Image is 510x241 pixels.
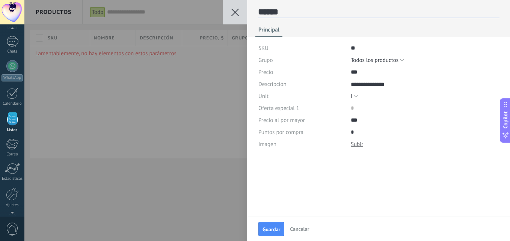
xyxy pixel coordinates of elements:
[258,126,345,138] div: Puntos por compra
[263,227,280,232] span: Guardar
[2,152,23,157] div: Correo
[258,42,345,54] div: SKU
[287,223,312,235] button: Cancelar
[502,111,509,129] span: Copilot
[258,222,284,236] button: Guardar
[258,54,345,66] div: Grupo
[258,102,345,114] div: Oferta especial 1
[258,81,287,87] span: Descripción
[2,101,23,106] div: Calendario
[351,93,352,100] span: l
[258,117,305,123] span: Precio al por mayor
[2,49,23,54] div: Chats
[258,78,345,90] div: Descripción
[351,54,404,66] button: Todos los productos
[258,142,276,147] span: Imagen
[2,128,23,133] div: Listas
[258,69,273,75] span: Precio
[351,90,358,102] button: l
[2,203,23,208] div: Ajustes
[258,90,345,102] div: Unit
[258,138,345,150] div: Imagen
[290,226,309,232] span: Cancelar
[258,66,345,78] div: Precio
[258,93,269,99] span: Unit
[258,57,273,63] span: Grupo
[2,74,23,81] div: WhatsApp
[258,45,269,51] span: SKU
[258,105,299,111] span: Oferta especial 1
[258,114,345,126] div: Precio al por mayor
[258,26,279,37] span: Principal
[351,57,398,64] span: Todos los productos
[2,176,23,181] div: Estadísticas
[258,130,303,135] span: Puntos por compra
